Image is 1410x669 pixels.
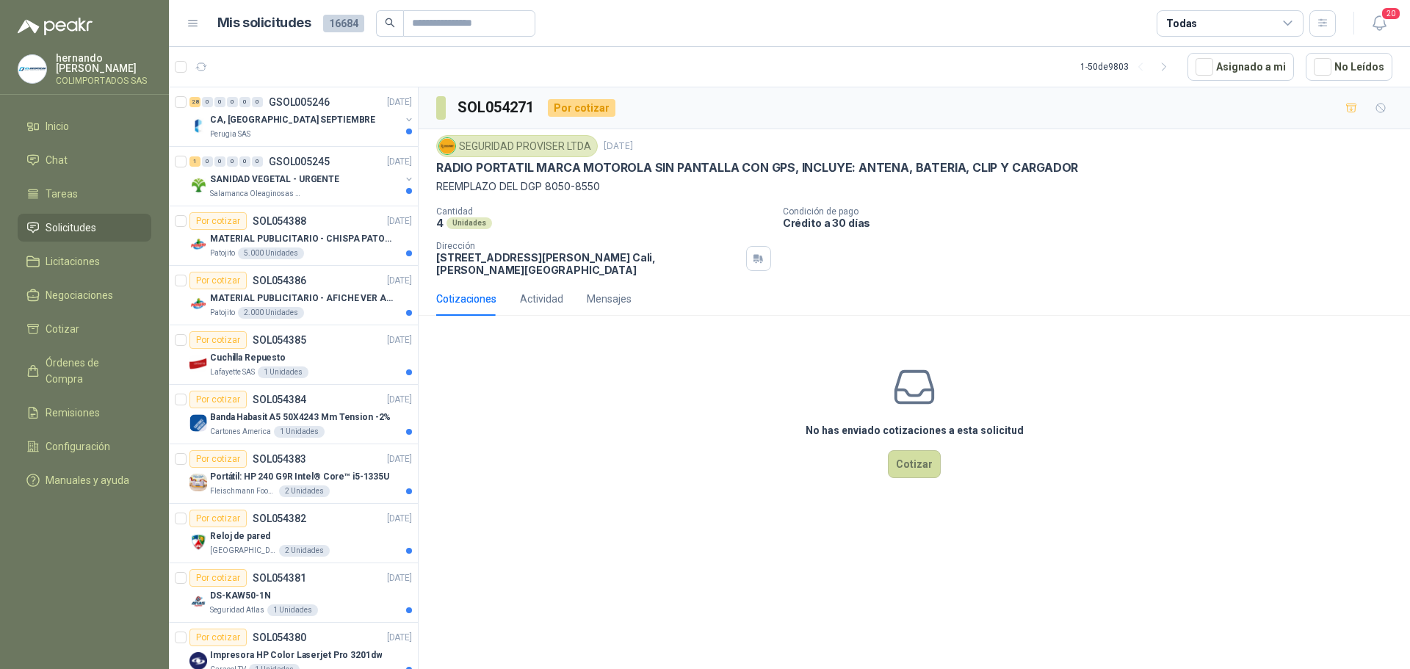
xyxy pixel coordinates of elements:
button: Asignado a mi [1187,53,1294,81]
h3: SOL054271 [458,96,536,119]
span: Configuración [46,438,110,455]
a: Órdenes de Compra [18,349,151,393]
p: GSOL005245 [269,156,330,167]
div: 0 [239,156,250,167]
button: 20 [1366,10,1392,37]
p: [DATE] [387,274,412,288]
a: 1 0 0 0 0 0 GSOL005245[DATE] Company LogoSANIDAD VEGETAL - URGENTESalamanca Oleaginosas SAS [189,153,415,200]
img: Company Logo [189,474,207,491]
div: Por cotizar [548,99,615,117]
p: [DATE] [387,452,412,466]
span: 20 [1381,7,1401,21]
a: Chat [18,146,151,174]
img: Company Logo [189,236,207,253]
img: Company Logo [189,295,207,313]
p: [DATE] [387,571,412,585]
p: [DATE] [387,393,412,407]
div: Todas [1166,15,1197,32]
span: Solicitudes [46,220,96,236]
div: 0 [214,97,225,107]
div: Por cotizar [189,331,247,349]
img: Company Logo [189,117,207,134]
p: REEMPLAZO DEL DGP 8050-8550 [436,178,1392,195]
div: 2 Unidades [279,485,330,497]
div: 1 Unidades [258,366,308,378]
span: Licitaciones [46,253,100,270]
p: SANIDAD VEGETAL - URGENTE [210,173,339,187]
a: Por cotizarSOL054386[DATE] Company LogoMATERIAL PUBLICITARIO - AFICHE VER ADJUNTOPatojito2.000 Un... [169,266,418,325]
span: Negociaciones [46,287,113,303]
img: Company Logo [18,55,46,83]
div: Por cotizar [189,569,247,587]
p: Cartones America [210,426,271,438]
img: Company Logo [189,176,207,194]
a: Por cotizarSOL054385[DATE] Company LogoCuchilla RepuestoLafayette SAS1 Unidades [169,325,418,385]
img: Company Logo [439,138,455,154]
p: Lafayette SAS [210,366,255,378]
a: Por cotizarSOL054383[DATE] Company LogoPortátil: HP 240 G9R Intel® Core™ i5-1335UFleischmann Food... [169,444,418,504]
p: SOL054386 [253,275,306,286]
div: Por cotizar [189,212,247,230]
p: SOL054383 [253,454,306,464]
p: Cuchilla Repuesto [210,351,286,365]
p: [DATE] [387,512,412,526]
div: 5.000 Unidades [238,247,304,259]
p: SOL054388 [253,216,306,226]
p: COLIMPORTADOS SAS [56,76,151,85]
p: 4 [436,217,444,229]
p: Portátil: HP 240 G9R Intel® Core™ i5-1335U [210,470,389,484]
p: SOL054380 [253,632,306,643]
div: Unidades [446,217,492,229]
p: [GEOGRAPHIC_DATA] [210,545,276,557]
div: Actividad [520,291,563,307]
span: Cotizar [46,321,79,337]
button: Cotizar [888,450,941,478]
img: Company Logo [189,533,207,551]
p: Perugia SAS [210,129,250,140]
p: Impresora HP Color Laserjet Pro 3201dw [210,648,382,662]
span: Remisiones [46,405,100,421]
div: 0 [252,97,263,107]
div: 28 [189,97,200,107]
div: 0 [227,156,238,167]
a: Por cotizarSOL054381[DATE] Company LogoDS-KAW50-1NSeguridad Atlas1 Unidades [169,563,418,623]
div: 0 [239,97,250,107]
p: [DATE] [604,140,633,153]
div: 1 [189,156,200,167]
span: 16684 [323,15,364,32]
div: 1 Unidades [267,604,318,616]
img: Company Logo [189,355,207,372]
p: hernando [PERSON_NAME] [56,53,151,73]
div: Por cotizar [189,510,247,527]
span: search [385,18,395,28]
span: Manuales y ayuda [46,472,129,488]
button: No Leídos [1306,53,1392,81]
div: 0 [252,156,263,167]
p: MATERIAL PUBLICITARIO - AFICHE VER ADJUNTO [210,292,393,305]
div: 1 Unidades [274,426,325,438]
p: [DATE] [387,631,412,645]
span: Inicio [46,118,69,134]
p: Fleischmann Foods S.A. [210,485,276,497]
a: Inicio [18,112,151,140]
p: Reloj de pared [210,529,270,543]
p: Banda Habasit A5 50X4243 Mm Tension -2% [210,411,391,424]
p: Salamanca Oleaginosas SAS [210,188,303,200]
a: Por cotizarSOL054388[DATE] Company LogoMATERIAL PUBLICITARIO - CHISPA PATOJITO VER ADJUNTOPatojit... [169,206,418,266]
div: SEGURIDAD PROVISER LTDA [436,135,598,157]
p: SOL054384 [253,394,306,405]
p: [DATE] [387,214,412,228]
a: Cotizar [18,315,151,343]
p: Crédito a 30 días [783,217,1404,229]
div: 0 [202,97,213,107]
p: DS-KAW50-1N [210,589,271,603]
p: Condición de pago [783,206,1404,217]
p: SOL054382 [253,513,306,524]
span: Tareas [46,186,78,202]
a: Solicitudes [18,214,151,242]
a: Negociaciones [18,281,151,309]
div: Por cotizar [189,272,247,289]
p: Cantidad [436,206,771,217]
div: Por cotizar [189,629,247,646]
a: Por cotizarSOL054384[DATE] Company LogoBanda Habasit A5 50X4243 Mm Tension -2%Cartones America1 U... [169,385,418,444]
